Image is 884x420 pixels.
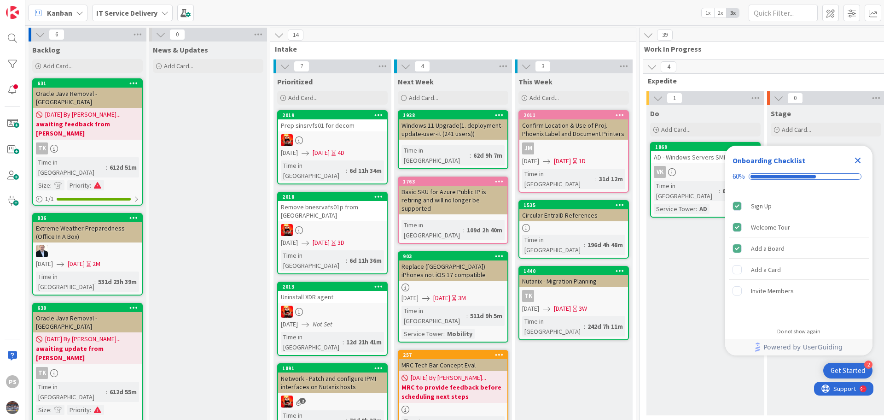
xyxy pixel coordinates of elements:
span: 0 [787,93,803,104]
div: Oracle Java Removal - [GEOGRAPHIC_DATA] [33,312,142,332]
div: Network - Patch and configure IPMI interfaces on Nutanix hosts [278,373,387,393]
span: [DATE] [281,238,298,248]
div: Time in [GEOGRAPHIC_DATA] [522,235,584,255]
a: 2013Uninstall XDR agentVN[DATE]Not SetTime in [GEOGRAPHIC_DATA]:12d 21h 41m [277,282,388,356]
span: : [50,180,52,190]
div: Time in [GEOGRAPHIC_DATA] [401,306,466,326]
span: Stage [771,109,791,118]
div: Add a Board is complete. [729,238,869,259]
div: 1D [579,156,586,166]
div: Service Tower [401,329,443,339]
img: avatar [6,401,19,414]
div: 1535 [523,202,628,208]
span: [DATE] [68,259,85,269]
span: 1 / 1 [45,194,54,204]
span: : [595,174,597,184]
a: 1535Circular EntraID ReferencesTime in [GEOGRAPHIC_DATA]:196d 4h 48m [518,200,629,259]
div: 62d 9h 7m [471,150,505,160]
a: 2011Confirm Location & Use of Proj. Phoenix Label and Document PrintersJM[DATE][DATE]1DTime in [G... [518,110,629,193]
span: 6 [49,29,64,40]
div: 1928 [399,111,507,119]
div: 1928 [403,112,507,118]
div: 4D [337,148,344,158]
div: Time in [GEOGRAPHIC_DATA] [401,220,463,240]
div: 2019Prep sinsrvfs01 for decom [278,111,387,131]
div: Add a Card [751,264,781,275]
span: Add Card... [164,62,193,70]
span: Do [650,109,659,118]
div: 1440 [523,268,628,274]
div: 1763 [403,178,507,185]
span: [DATE] [554,304,571,314]
div: Footer [725,339,872,355]
img: VN [281,134,293,146]
div: 1440 [519,267,628,275]
div: VN [278,306,387,318]
span: : [94,277,96,287]
div: 1891Network - Patch and configure IPMI interfaces on Nutanix hosts [278,364,387,393]
div: 836 [37,215,142,221]
span: : [346,255,347,266]
div: VN [278,224,387,236]
div: 631 [33,79,142,88]
span: 3 [535,61,551,72]
div: Mobility [445,329,475,339]
div: Time in [GEOGRAPHIC_DATA] [281,160,346,181]
div: 836Extreme Weather Preparedness (Office In A Box) [33,214,142,243]
div: 630 [37,305,142,311]
div: 1763Basic SKU for Azure Public IP is retiring and will no longer be supported [399,177,507,214]
span: Add Card... [782,125,811,134]
span: [DATE] [281,319,298,329]
span: : [463,225,465,235]
div: 1/1 [33,193,142,205]
span: : [106,387,107,397]
div: 31d 12m [597,174,625,184]
div: 612d 55m [107,387,139,397]
div: Nutanix - Migration Planning [519,275,628,287]
a: 2019Prep sinsrvfs01 for decomVN[DATE][DATE]4DTime in [GEOGRAPHIC_DATA]:6d 11h 34m [277,110,388,184]
span: 3x [727,8,739,18]
span: Add Card... [43,62,73,70]
div: 2 [864,361,872,369]
div: 1891 [278,364,387,373]
div: 903 [399,252,507,260]
div: TK [33,367,142,379]
span: : [346,166,347,176]
span: This Week [518,77,552,86]
div: 60% [733,172,745,181]
div: Basic SKU for Azure Public IP is retiring and will no longer be supported [399,186,507,214]
span: [DATE] [313,148,330,158]
span: 39 [657,30,673,41]
span: [DATE] [281,148,298,158]
span: [DATE] By [PERSON_NAME]... [45,110,121,119]
span: 0 [169,29,185,40]
span: : [106,162,107,172]
div: Time in [GEOGRAPHIC_DATA] [36,382,106,402]
div: Checklist Container [725,146,872,355]
div: Welcome Tour is complete. [729,217,869,237]
span: 2 [300,398,306,404]
div: 631 [37,80,142,87]
div: Sign Up [751,201,772,212]
div: Priority [67,180,90,190]
div: Checklist progress: 60% [733,172,865,181]
span: : [584,240,585,250]
div: 2018Remove bnesrvafs01p from [GEOGRAPHIC_DATA] [278,193,387,221]
div: Add a Card is incomplete. [729,260,869,280]
span: : [443,329,445,339]
a: 631Oracle Java Removal - [GEOGRAPHIC_DATA][DATE] By [PERSON_NAME]...awaiting feedback from [PERSO... [32,78,143,206]
div: TK [522,290,534,302]
span: : [343,337,344,347]
div: 109d 2h 40m [465,225,505,235]
img: VN [281,224,293,236]
div: Circular EntraID References [519,209,628,221]
div: 1869 [655,144,760,150]
div: 6d 11h 36m [347,255,384,266]
div: TK [36,142,48,154]
div: 511d 9h 5m [468,311,505,321]
div: Time in [GEOGRAPHIC_DATA] [36,157,106,177]
a: 1869AD - Windows Servers SMB1 disableVKTime in [GEOGRAPHIC_DATA]:63d 8h 55mService Tower:AD [650,142,761,218]
div: Size [36,405,50,415]
div: Windows 11 Upgrade(1. deployment-update-user-it (241 users)) [399,119,507,140]
div: 2013 [278,283,387,291]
